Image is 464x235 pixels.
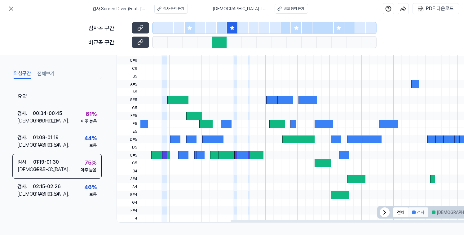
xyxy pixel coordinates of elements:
div: [DEMOGRAPHIC_DATA] . [17,190,33,198]
button: 의심구간 [14,69,31,79]
span: A#4 [117,175,140,183]
span: F#5 [117,112,140,120]
span: C#6 [117,56,140,64]
div: 01:19 - 01:30 [33,158,59,166]
span: B4 [117,167,140,175]
div: 검사곡 구간 [88,24,128,32]
span: F5 [117,120,140,127]
span: D#5 [117,135,140,143]
span: F4 [117,215,140,222]
div: PDF 다운로드 [426,5,454,13]
div: 검사 . [17,110,33,117]
div: 00:34 - 00:45 [33,110,62,117]
span: D5 [117,143,140,151]
span: 검사 . Screen Diver (Feat. [PERSON_NAME]) [92,6,147,12]
div: 01:43 - 01:54 [33,190,60,198]
span: A4 [117,183,140,191]
button: 비교 음악 듣기 [275,4,308,14]
div: 검사 음악 듣기 [163,6,184,11]
div: 01:43 - 01:54 [33,141,60,149]
div: [DEMOGRAPHIC_DATA] . [18,166,33,173]
div: 아주 높음 [81,118,97,125]
img: help [385,6,391,12]
div: 02:15 - 02:26 [33,183,61,190]
span: E5 [117,128,140,135]
button: 검사 음악 듣기 [154,4,188,14]
img: share [400,6,406,12]
span: G#5 [117,96,140,104]
div: 보통 [89,191,97,198]
span: C6 [117,64,140,72]
div: 46 % [84,183,97,191]
button: PDF 다운로드 [417,3,455,14]
button: 전체 [393,207,408,217]
span: A#5 [117,80,140,88]
span: C#5 [117,151,140,159]
div: 01:08 - 01:19 [33,134,59,141]
div: 보통 [89,142,97,149]
div: 검사 . [18,158,33,166]
div: [DEMOGRAPHIC_DATA] . [17,117,33,125]
div: 요약 [12,88,102,105]
div: 비교곡 구간 [88,38,128,47]
span: G#4 [117,191,140,198]
div: 비교 음악 듣기 [284,6,304,11]
button: 검사 [408,207,428,217]
div: 61 % [86,110,97,118]
div: 01:00 - 01:11 [33,166,58,173]
span: [DEMOGRAPHIC_DATA] . Tranqueira ((Guia DVD)) [213,6,267,12]
img: PDF Download [418,6,423,11]
button: 전체보기 [37,69,55,79]
div: [DEMOGRAPHIC_DATA] . [17,141,33,149]
span: G5 [117,104,140,112]
span: G4 [117,199,140,206]
span: B5 [117,72,140,80]
div: 75 % [85,158,96,167]
div: 검사 . [17,134,33,141]
div: 아주 높음 [81,167,96,173]
div: 44 % [84,134,97,142]
span: A5 [117,88,140,96]
div: 검사 . [17,183,33,190]
span: F#4 [117,206,140,214]
span: C5 [117,159,140,167]
div: 01:00 - 01:11 [33,117,57,125]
